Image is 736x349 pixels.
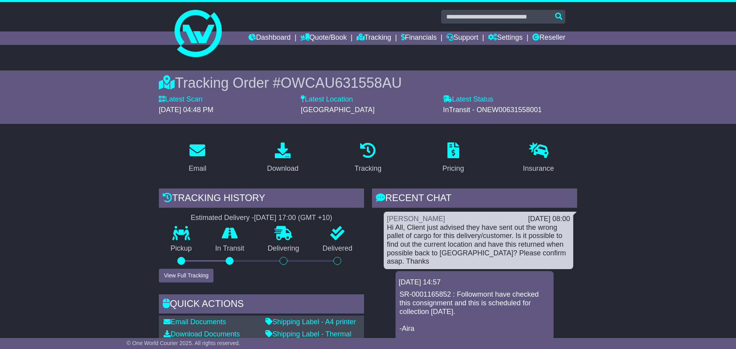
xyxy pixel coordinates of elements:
[300,31,347,45] a: Quote/Book
[488,31,523,45] a: Settings
[262,140,304,177] a: Download
[248,31,291,45] a: Dashboard
[159,95,202,104] label: Latest Scan
[387,215,445,223] a: [PERSON_NAME]
[518,140,559,177] a: Insurance
[311,244,364,253] p: Delivered
[159,74,577,91] div: Tracking Order #
[372,188,577,210] div: RECENT CHAT
[399,278,550,287] div: [DATE] 14:57
[532,31,565,45] a: Reseller
[127,340,240,346] span: © One World Courier 2025. All rights reserved.
[254,214,332,222] div: [DATE] 17:00 (GMT +10)
[357,31,391,45] a: Tracking
[281,75,402,91] span: OWCAU631558AU
[256,244,311,253] p: Delivering
[301,95,353,104] label: Latest Location
[267,163,298,174] div: Download
[442,163,464,174] div: Pricing
[164,318,226,326] a: Email Documents
[443,106,542,114] span: InTransit - ONEW00631558001
[159,106,213,114] span: [DATE] 04:48 PM
[184,140,212,177] a: Email
[350,140,386,177] a: Tracking
[446,31,478,45] a: Support
[159,294,364,316] div: Quick Actions
[164,330,240,338] a: Download Documents
[159,214,364,222] div: Estimated Delivery -
[443,95,493,104] label: Latest Status
[189,163,206,174] div: Email
[159,188,364,210] div: Tracking history
[204,244,256,253] p: In Transit
[401,31,437,45] a: Financials
[528,215,570,223] div: [DATE] 08:00
[355,163,381,174] div: Tracking
[265,330,351,347] a: Shipping Label - Thermal printer
[399,290,550,333] p: SR-0001165852 : Followmont have checked this consignment and this is scheduled for collection [DA...
[265,318,356,326] a: Shipping Label - A4 printer
[523,163,554,174] div: Insurance
[301,106,374,114] span: [GEOGRAPHIC_DATA]
[159,269,213,283] button: View Full Tracking
[159,244,204,253] p: Pickup
[437,140,469,177] a: Pricing
[387,223,570,266] div: Hi All, Client just advised they have sent out the wrong pallet of cargo for this delivery/custom...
